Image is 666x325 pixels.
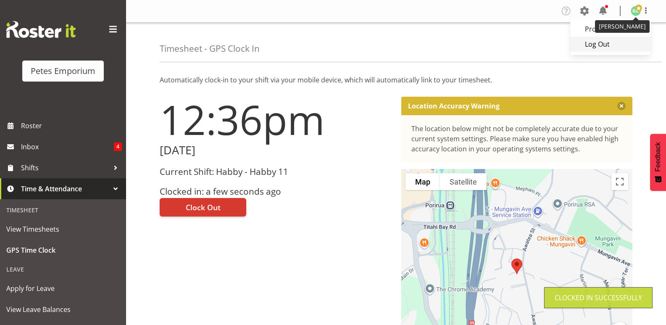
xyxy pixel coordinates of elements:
[555,293,642,303] div: Clocked in Successfully
[2,261,124,278] div: Leave
[6,282,120,295] span: Apply for Leave
[570,37,651,52] a: Log Out
[160,75,632,85] p: Automatically clock-in to your shift via your mobile device, which will automatically link to you...
[21,161,109,174] span: Shifts
[2,240,124,261] a: GPS Time Clock
[440,173,487,190] button: Show satellite imagery
[160,97,391,142] h1: 12:36pm
[617,102,626,110] button: Close message
[654,142,662,172] span: Feedback
[21,182,109,195] span: Time & Attendance
[408,102,500,110] p: Location Accuracy Warning
[631,6,641,16] img: ruth-robertson-taylor722.jpg
[114,143,122,151] span: 4
[160,144,391,157] h2: [DATE]
[6,244,120,256] span: GPS Time Clock
[21,140,114,153] span: Inbox
[21,119,122,132] span: Roster
[2,278,124,299] a: Apply for Leave
[2,219,124,240] a: View Timesheets
[160,198,246,217] button: Clock Out
[186,202,221,213] span: Clock Out
[650,134,666,191] button: Feedback - Show survey
[2,201,124,219] div: Timesheet
[160,167,391,177] h3: Current Shift: Habby - Habby 11
[611,173,628,190] button: Toggle fullscreen view
[570,21,651,37] a: Profile
[160,187,391,196] h3: Clocked in: a few seconds ago
[6,21,76,38] img: Rosterit website logo
[160,44,260,53] h4: Timesheet - GPS Clock In
[6,223,120,235] span: View Timesheets
[6,303,120,316] span: View Leave Balances
[411,124,623,154] div: The location below might not be completely accurate due to your current system settings. Please m...
[31,65,95,77] div: Petes Emporium
[405,173,440,190] button: Show street map
[2,299,124,320] a: View Leave Balances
